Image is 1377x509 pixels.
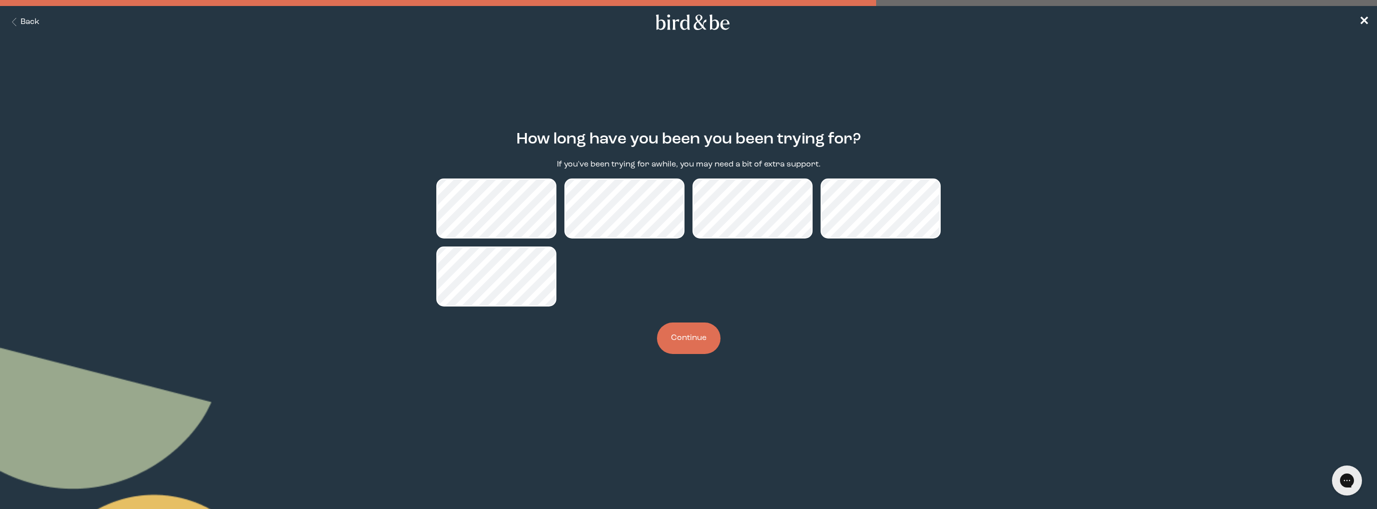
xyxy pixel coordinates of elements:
p: If you've been trying for awhile, you may need a bit of extra support. [557,159,821,170]
iframe: Gorgias live chat messenger [1327,462,1367,499]
button: Continue [657,322,721,354]
button: Back Button [8,16,40,28]
h2: How long have you been you been trying for? [516,128,861,151]
a: ✕ [1359,13,1369,31]
span: ✕ [1359,16,1369,28]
